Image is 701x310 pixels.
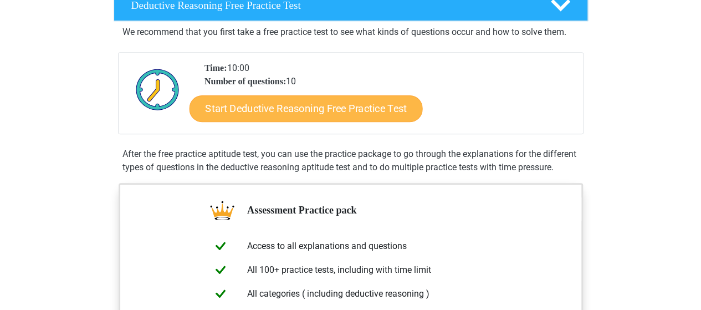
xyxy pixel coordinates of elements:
[118,148,584,174] div: After the free practice aptitude test, you can use the practice package to go through the explana...
[204,77,286,86] b: Number of questions:
[130,62,186,117] img: Clock
[189,95,422,121] a: Start Deductive Reasoning Free Practice Test
[122,26,579,39] p: We recommend that you first take a free practice test to see what kinds of questions occur and ho...
[204,63,227,73] b: Time:
[196,62,582,134] div: 10:00 10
